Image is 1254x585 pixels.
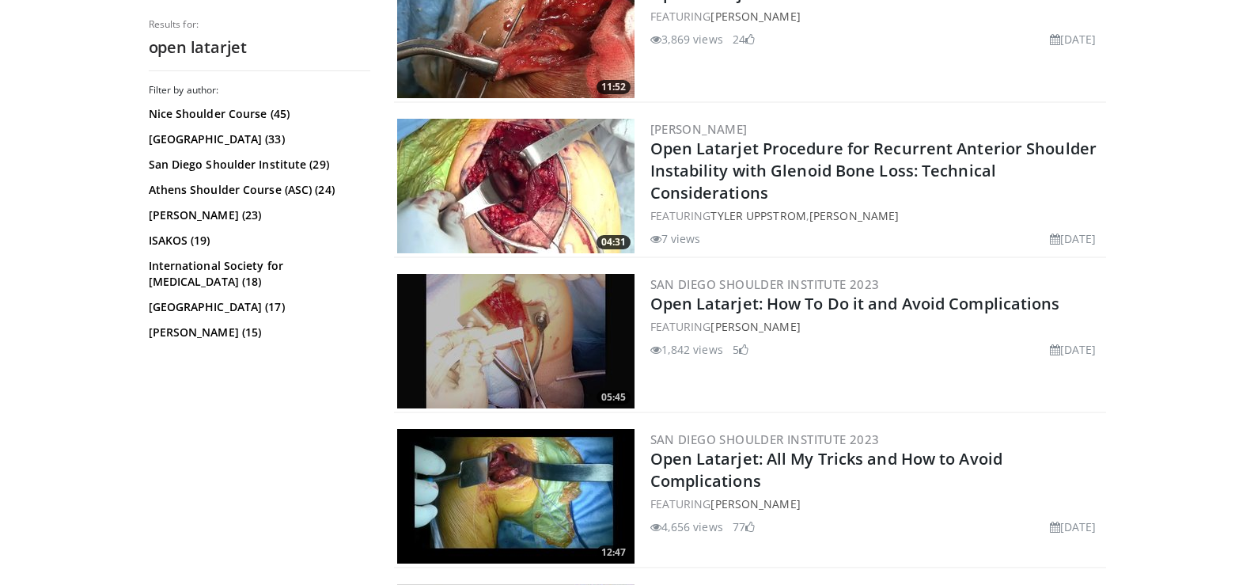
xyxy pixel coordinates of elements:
[597,235,631,249] span: 04:31
[1050,341,1097,358] li: [DATE]
[650,31,723,47] li: 3,869 views
[149,18,370,31] p: Results for:
[1050,230,1097,247] li: [DATE]
[650,448,1003,492] a: Open Latarjet: All My Tricks and How to Avoid Complications
[650,121,748,137] a: [PERSON_NAME]
[710,208,805,223] a: Tyler Uppstrom
[597,545,631,560] span: 12:47
[809,208,899,223] a: [PERSON_NAME]
[733,519,755,535] li: 77
[149,258,366,290] a: International Society for [MEDICAL_DATA] (18)
[149,299,366,315] a: [GEOGRAPHIC_DATA] (17)
[650,519,723,535] li: 4,656 views
[710,9,800,24] a: [PERSON_NAME]
[149,325,366,340] a: [PERSON_NAME] (15)
[397,119,635,253] a: 04:31
[149,182,366,198] a: Athens Shoulder Course (ASC) (24)
[149,207,366,223] a: [PERSON_NAME] (23)
[149,84,370,97] h3: Filter by author:
[1050,519,1097,535] li: [DATE]
[650,293,1060,314] a: Open Latarjet: How To Do it and Avoid Complications
[650,496,1103,512] div: FEATURING
[710,496,800,511] a: [PERSON_NAME]
[149,131,366,147] a: [GEOGRAPHIC_DATA] (33)
[650,318,1103,335] div: FEATURING
[733,341,748,358] li: 5
[397,119,635,253] img: 2b2da37e-a9b6-423e-b87e-b89ec568d167.300x170_q85_crop-smart_upscale.jpg
[397,429,635,564] a: 12:47
[650,341,723,358] li: 1,842 views
[149,157,366,173] a: San Diego Shoulder Institute (29)
[710,319,800,334] a: [PERSON_NAME]
[397,429,635,564] img: 1142dadb-6805-4990-8e3a-48b1a23f7910.300x170_q85_crop-smart_upscale.jpg
[597,80,631,94] span: 11:52
[650,207,1103,224] div: FEATURING ,
[1050,31,1097,47] li: [DATE]
[733,31,755,47] li: 24
[597,390,631,405] span: 05:45
[650,138,1097,203] a: Open Latarjet Procedure for Recurrent Anterior Shoulder Instability with Glenoid Bone Loss: Techn...
[650,8,1103,25] div: FEATURING
[397,274,635,408] a: 05:45
[650,230,701,247] li: 7 views
[149,233,366,249] a: ISAKOS (19)
[149,37,370,58] h2: open latarjet
[650,276,880,292] a: San Diego Shoulder Institute 2023
[650,431,880,447] a: San Diego Shoulder Institute 2023
[397,274,635,408] img: a01d30ac-db7b-4e1d-b630-6cbf275c3983.300x170_q85_crop-smart_upscale.jpg
[149,106,366,122] a: Nice Shoulder Course (45)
